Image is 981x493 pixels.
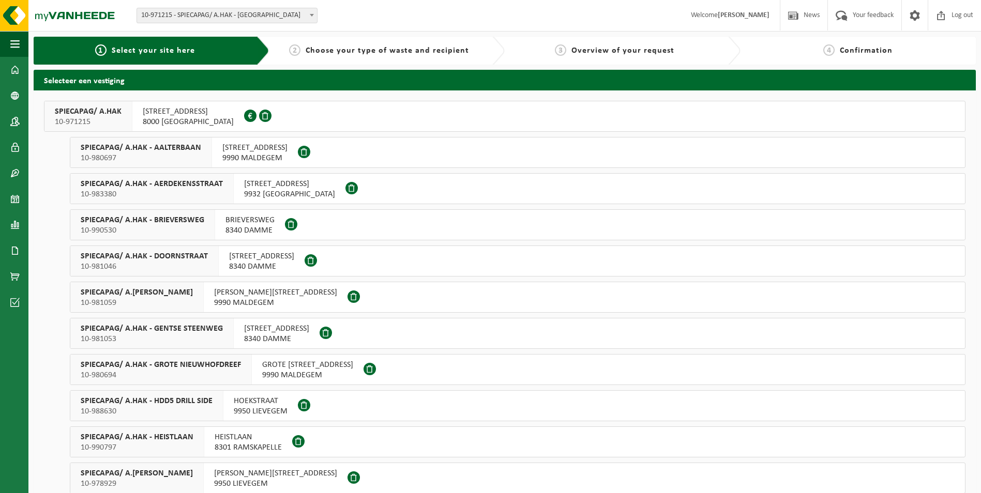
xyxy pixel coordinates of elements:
[70,245,965,276] button: SPIECAPAG/ A.HAK - DOORNSTRAAT 10-981046 [STREET_ADDRESS]8340 DAMME
[81,287,193,298] span: SPIECAPAG/ A.[PERSON_NAME]
[44,101,965,132] button: SPIECAPAG/ A.HAK 10-971215 [STREET_ADDRESS]8000 [GEOGRAPHIC_DATA]
[81,396,213,406] span: SPIECAPAG/ A.HAK - HDD5 DRILL SIDE
[81,298,193,308] span: 10-981059
[225,225,275,236] span: 8340 DAMME
[214,479,337,489] span: 9950 LIEVEGEM
[70,137,965,168] button: SPIECAPAG/ A.HAK - AALTERBAAN 10-980697 [STREET_ADDRESS]9990 MALDEGEM
[215,432,282,442] span: HEISTLAAN
[70,354,965,385] button: SPIECAPAG/ A.HAK - GROTE NIEUWHOFDREEF 10-980694 GROTE [STREET_ADDRESS]9990 MALDEGEM
[222,143,288,153] span: [STREET_ADDRESS]
[81,370,241,380] span: 10-980694
[70,209,965,240] button: SPIECAPAG/ A.HAK - BRIEVERSWEG 10-990530 BRIEVERSWEG8340 DAMME
[555,44,566,56] span: 3
[112,47,195,55] span: Select your site here
[718,11,769,19] strong: [PERSON_NAME]
[143,106,234,117] span: [STREET_ADDRESS]
[244,323,309,334] span: [STREET_ADDRESS]
[81,189,223,199] span: 10-983380
[55,106,122,117] span: SPIECAPAG/ A.HAK
[70,173,965,204] button: SPIECAPAG/ A.HAK - AERDEKENSSTRAAT 10-983380 [STREET_ADDRESS]9932 [GEOGRAPHIC_DATA]
[262,360,353,370] span: GROTE [STREET_ADDRESS]
[55,117,122,127] span: 10-971215
[137,8,317,23] span: 10-971215 - SPIECAPAG/ A.HAK - BRUGGE
[222,153,288,163] span: 9990 MALDEGEM
[823,44,835,56] span: 4
[214,287,337,298] span: [PERSON_NAME][STREET_ADDRESS]
[262,370,353,380] span: 9990 MALDEGEM
[81,179,223,189] span: SPIECAPAG/ A.HAK - AERDEKENSSTRAAT
[234,406,288,417] span: 9950 LIEVEGEM
[289,44,300,56] span: 2
[143,117,234,127] span: 8000 [GEOGRAPHIC_DATA]
[81,479,193,489] span: 10-978929
[234,396,288,406] span: HOEKSTRAAT
[571,47,674,55] span: Overview of your request
[81,153,201,163] span: 10-980697
[70,318,965,349] button: SPIECAPAG/ A.HAK - GENTSE STEENWEG 10-981053 [STREET_ADDRESS]8340 DAMME
[81,251,208,261] span: SPIECAPAG/ A.HAK - DOORNSTRAAT
[70,390,965,421] button: SPIECAPAG/ A.HAK - HDD5 DRILL SIDE 10-988630 HOEKSTRAAT9950 LIEVEGEM
[81,143,201,153] span: SPIECAPAG/ A.HAK - AALTERBAAN
[81,225,204,236] span: 10-990530
[225,215,275,225] span: BRIEVERSWEG
[95,44,107,56] span: 1
[215,442,282,453] span: 8301 RAMSKAPELLE
[840,47,893,55] span: Confirmation
[214,298,337,308] span: 9990 MALDEGEM
[306,47,469,55] span: Choose your type of waste and recipient
[70,282,965,313] button: SPIECAPAG/ A.[PERSON_NAME] 10-981059 [PERSON_NAME][STREET_ADDRESS]9990 MALDEGEM
[244,334,309,344] span: 8340 DAMME
[81,442,193,453] span: 10-990797
[81,360,241,370] span: SPIECAPAG/ A.HAK - GROTE NIEUWHOFDREEF
[70,426,965,457] button: SPIECAPAG/ A.HAK - HEISTLAAN 10-990797 HEISTLAAN8301 RAMSKAPELLE
[137,8,318,23] span: 10-971215 - SPIECAPAG/ A.HAK - BRUGGE
[34,70,976,90] h2: Selecteer een vestiging
[214,468,337,479] span: [PERSON_NAME][STREET_ADDRESS]
[81,406,213,417] span: 10-988630
[81,323,223,334] span: SPIECAPAG/ A.HAK - GENTSE STEENWEG
[81,215,204,225] span: SPIECAPAG/ A.HAK - BRIEVERSWEG
[81,432,193,442] span: SPIECAPAG/ A.HAK - HEISTLAAN
[81,334,223,344] span: 10-981053
[244,179,335,189] span: [STREET_ADDRESS]
[229,251,294,261] span: [STREET_ADDRESS]
[81,261,208,272] span: 10-981046
[81,468,193,479] span: SPIECAPAG/ A.[PERSON_NAME]
[244,189,335,199] span: 9932 [GEOGRAPHIC_DATA]
[229,261,294,272] span: 8340 DAMME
